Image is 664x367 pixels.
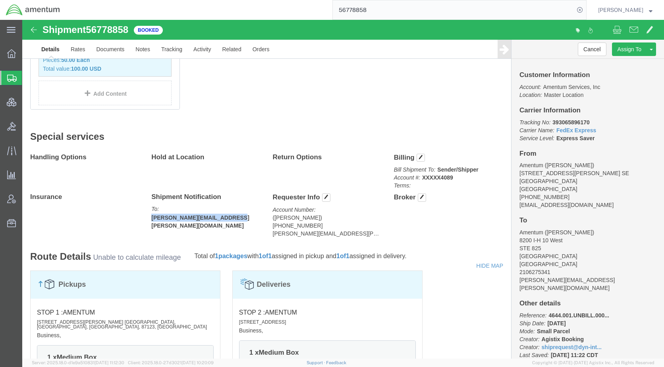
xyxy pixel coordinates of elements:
[598,5,653,15] button: [PERSON_NAME]
[333,0,574,19] input: Search for shipment number, reference number
[598,6,643,14] span: Kent Gilman
[307,360,326,365] a: Support
[6,4,60,16] img: logo
[181,360,214,365] span: [DATE] 10:20:09
[128,360,214,365] span: Client: 2025.18.0-27d3021
[22,20,664,359] iframe: FS Legacy Container
[32,360,124,365] span: Server: 2025.18.0-d1e9a510831
[95,360,124,365] span: [DATE] 11:12:30
[326,360,346,365] a: Feedback
[532,359,654,366] span: Copyright © [DATE]-[DATE] Agistix Inc., All Rights Reserved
